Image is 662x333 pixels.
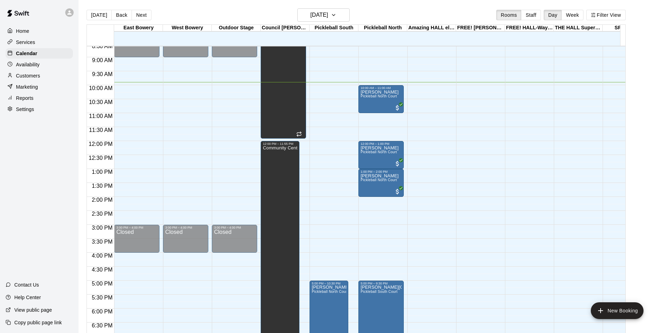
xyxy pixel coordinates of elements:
span: 1:00 PM [90,169,114,175]
div: 12:00 PM – 1:00 PM [360,142,402,146]
div: 3:00 PM – 4:00 PM: Closed [212,225,257,253]
p: Marketing [16,83,38,90]
a: Calendar [6,48,73,59]
span: 10:00 AM [87,85,114,91]
span: 12:30 PM [87,155,114,161]
span: 9:00 AM [90,57,114,63]
span: 3:00 PM [90,225,114,231]
span: 11:30 AM [87,127,114,133]
div: SPECIALS [603,25,652,31]
span: 3:30 PM [90,239,114,245]
div: 1:00 PM – 2:00 PM [360,170,402,173]
p: Availability [16,61,40,68]
span: 6:00 PM [90,309,114,314]
button: Filter View [586,10,625,20]
span: 4:00 PM [90,253,114,259]
p: View public page [14,306,52,313]
a: Home [6,26,73,36]
h6: [DATE] [310,10,328,20]
a: Settings [6,104,73,114]
div: 5:00 PM – 10:30 PM [312,282,346,285]
span: All customers have paid [394,104,401,111]
p: Copy public page link [14,319,62,326]
div: 3:00 PM – 4:00 PM: Closed [114,225,159,253]
p: Help Center [14,294,41,301]
div: Outdoor Stage [212,25,261,31]
p: Customers [16,72,40,79]
p: Services [16,39,35,46]
div: East Bowery [114,25,163,31]
span: All customers have paid [394,188,401,195]
div: 12:00 PM – 11:55 PM [263,142,297,146]
p: Calendar [16,50,37,57]
a: Customers [6,71,73,81]
span: 2:00 PM [90,197,114,203]
button: [DATE] [297,8,350,22]
a: Reports [6,93,73,103]
div: 3:00 PM – 4:00 PM [214,226,255,229]
span: All customers have paid [394,160,401,167]
span: 9:30 AM [90,71,114,77]
span: Pickleball North Court [312,290,348,294]
a: Marketing [6,82,73,92]
button: Day [544,10,562,20]
p: Contact Us [14,281,39,288]
button: Rooms [496,10,521,20]
div: 3:00 PM – 4:00 PM: Closed [163,225,208,253]
span: 12:00 PM [87,141,114,147]
button: Next [132,10,151,20]
span: 5:30 PM [90,295,114,301]
button: [DATE] [87,10,112,20]
span: 10:30 AM [87,99,114,105]
div: FREE! HALL-Way Walk About [505,25,554,31]
div: Pickleball North [358,25,407,31]
a: Services [6,37,73,47]
div: Closed [116,229,157,255]
span: 11:00 AM [87,113,114,119]
div: Closed [165,229,206,255]
div: Amazing HALL electronic 10x punch pass [407,25,456,31]
span: 2:30 PM [90,211,114,217]
div: 5:00 PM – 9:30 PM [360,282,402,285]
span: 6:30 PM [90,323,114,328]
span: 1:30 PM [90,183,114,189]
p: Settings [16,106,34,113]
p: Home [16,28,29,35]
button: Week [561,10,583,20]
span: Pickleball South Court [360,290,397,294]
div: 3:00 PM – 4:00 PM [116,226,157,229]
span: Pickleball North Court [360,178,397,182]
div: 10:00 AM – 11:00 AM [360,86,402,90]
div: Closed [214,229,255,255]
div: FREE! [PERSON_NAME] Open Play [456,25,505,31]
div: West Bowery [163,25,212,31]
button: add [591,302,644,319]
div: Pickleball South [310,25,358,31]
a: Availability [6,59,73,70]
button: Staff [521,10,541,20]
span: 8:30 AM [90,43,114,49]
span: 4:30 PM [90,267,114,273]
div: THE HALL Super (10 Week) Leagues [554,25,603,31]
span: 5:00 PM [90,281,114,287]
p: Reports [16,95,34,102]
div: Council [PERSON_NAME] [261,25,310,31]
div: 10:00 AM – 11:00 AM: Jeff Keeney [358,85,404,113]
button: Back [111,10,132,20]
span: Pickleball North Court [360,150,397,154]
div: 3:00 PM – 4:00 PM [165,226,206,229]
div: 12:00 PM – 1:00 PM: Valerie Pierce [358,141,404,169]
span: Recurring event [296,131,302,137]
span: Pickleball North Court [360,94,397,98]
div: 1:00 PM – 2:00 PM: Valerie Pierce [358,169,404,197]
